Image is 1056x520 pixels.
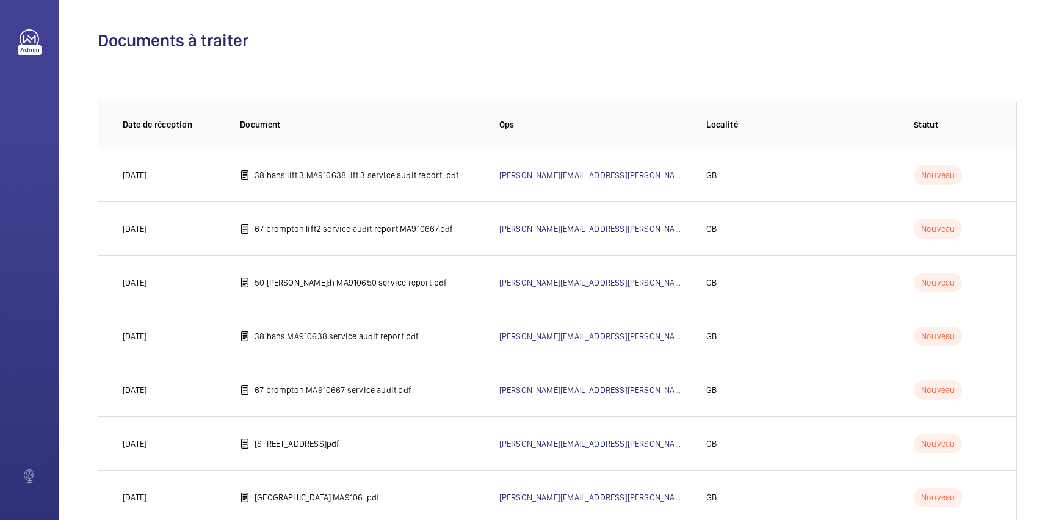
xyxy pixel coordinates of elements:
p: 67 brompton MA910667 service audit.pdf [255,384,411,396]
p: [DATE] [123,169,146,181]
a: [PERSON_NAME][EMAIL_ADDRESS][PERSON_NAME][DOMAIN_NAME] [499,493,750,502]
p: GB [706,276,717,289]
p: Nouveau [914,434,962,453]
p: Nouveau [914,165,962,185]
p: Ops [499,118,687,131]
p: [GEOGRAPHIC_DATA] MA9106 .pdf [255,491,380,504]
p: GB [706,491,717,504]
p: Document [240,118,480,131]
p: [DATE] [123,491,146,504]
p: Nouveau [914,273,962,292]
p: GB [706,330,717,342]
a: [PERSON_NAME][EMAIL_ADDRESS][PERSON_NAME][DOMAIN_NAME] [499,385,750,395]
p: Localité [706,118,894,131]
a: [PERSON_NAME][EMAIL_ADDRESS][PERSON_NAME][DOMAIN_NAME] [499,331,750,341]
p: Statut [914,118,992,131]
p: [DATE] [123,384,146,396]
p: 38 hans lift 3 MA910638 lift 3 service audit report .pdf [255,169,459,181]
p: Nouveau [914,488,962,507]
p: 38 hans MA910638 service audit report.pdf [255,330,419,342]
h1: Documents à traiter [98,29,1017,52]
p: Nouveau [914,380,962,400]
p: [DATE] [123,330,146,342]
p: GB [706,438,717,450]
a: [PERSON_NAME][EMAIL_ADDRESS][PERSON_NAME][DOMAIN_NAME] [499,439,750,449]
p: GB [706,169,717,181]
p: 67 brompton lift2 service audit report MA910667.pdf [255,223,453,235]
a: [PERSON_NAME][EMAIL_ADDRESS][PERSON_NAME][DOMAIN_NAME] [499,224,750,234]
p: GB [706,223,717,235]
a: [PERSON_NAME][EMAIL_ADDRESS][PERSON_NAME][DOMAIN_NAME] [499,170,750,180]
p: 50 [PERSON_NAME]:h MA910650 service report.pdf [255,276,447,289]
p: Date de réception [123,118,220,131]
p: [DATE] [123,276,146,289]
p: [STREET_ADDRESS]pdf [255,438,339,450]
p: Nouveau [914,219,962,239]
p: Nouveau [914,327,962,346]
a: [PERSON_NAME][EMAIL_ADDRESS][PERSON_NAME][DOMAIN_NAME] [499,278,750,287]
p: [DATE] [123,223,146,235]
p: [DATE] [123,438,146,450]
p: GB [706,384,717,396]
